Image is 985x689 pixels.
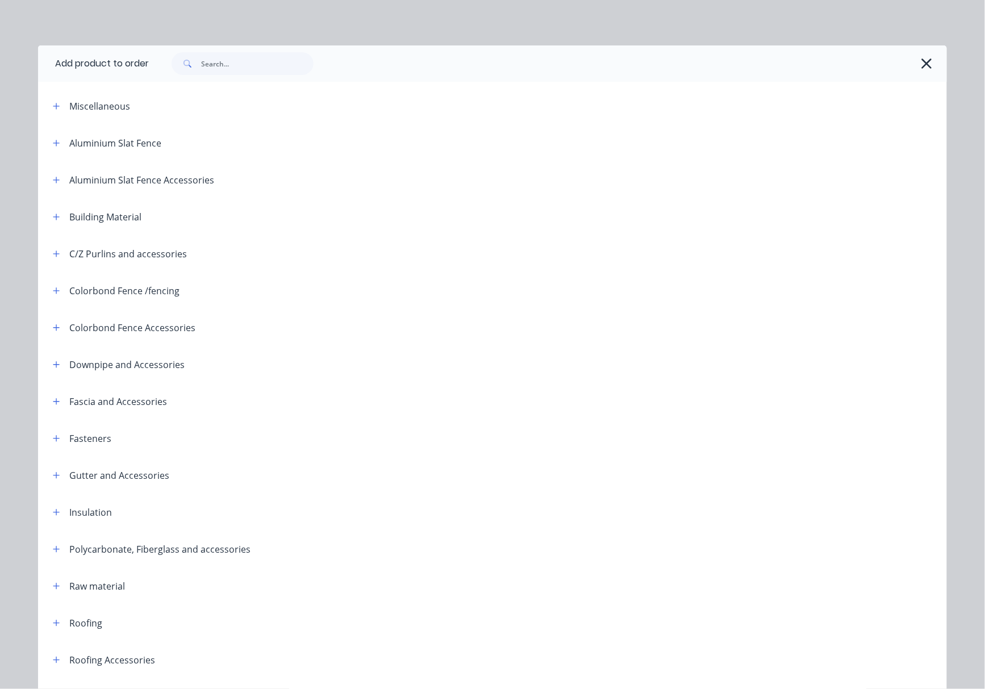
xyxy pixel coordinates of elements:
input: Search... [201,52,314,75]
div: Building Material [69,210,141,224]
div: Aluminium Slat Fence Accessories [69,173,214,187]
div: C/Z Purlins and accessories [69,247,187,261]
div: Raw material [69,579,125,593]
div: Fascia and Accessories [69,395,167,408]
div: Fasteners [69,432,111,445]
div: Colorbond Fence /fencing [69,284,180,298]
div: Colorbond Fence Accessories [69,321,195,335]
div: Insulation [69,506,112,519]
div: Gutter and Accessories [69,469,169,482]
div: Downpipe and Accessories [69,358,185,371]
div: Roofing [69,616,102,630]
div: Aluminium Slat Fence [69,136,161,150]
div: Roofing Accessories [69,653,155,667]
div: Miscellaneous [69,99,130,113]
div: Polycarbonate, Fiberglass and accessories [69,542,251,556]
div: Add product to order [38,45,149,82]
